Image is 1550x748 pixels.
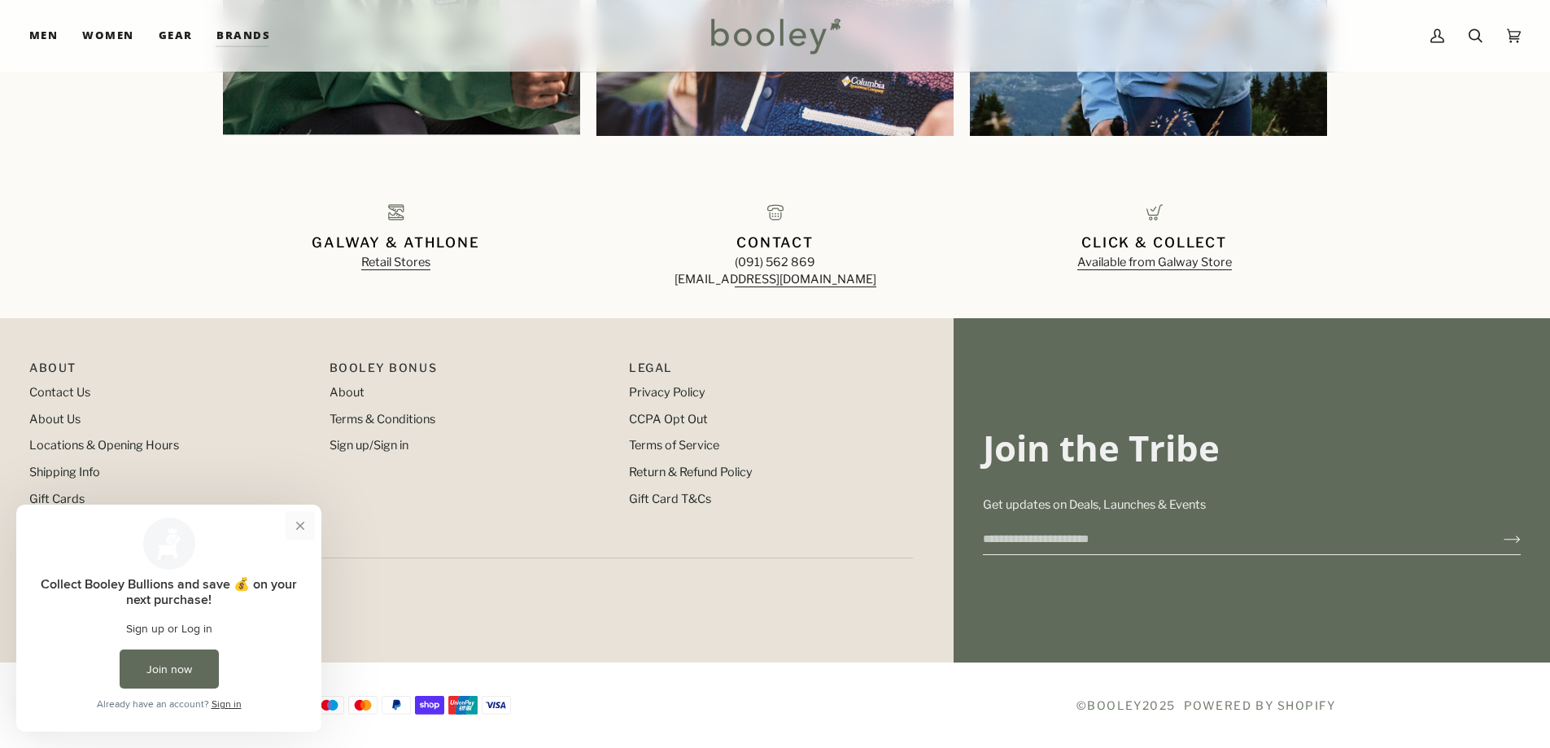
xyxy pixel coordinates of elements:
[29,385,90,400] a: Contact Us
[1478,527,1521,553] button: Join
[215,233,578,254] p: Galway & Athlone
[330,412,435,426] a: Terms & Conditions
[983,426,1521,470] h3: Join the Tribe
[1087,698,1142,712] a: Booley
[330,359,613,384] p: Booley Bonus
[330,438,408,453] a: Sign up/Sign in
[29,412,81,426] a: About Us
[216,28,270,44] span: Brands
[1076,697,1176,714] span: © 2025
[629,412,708,426] a: CCPA Opt Out
[629,438,719,453] a: Terms of Service
[1077,255,1232,269] a: Available from Galway Store
[159,28,193,44] span: Gear
[82,28,133,44] span: Women
[29,28,58,44] span: Men
[704,12,846,59] img: Booley
[629,385,705,400] a: Privacy Policy
[1184,698,1336,712] a: Powered by Shopify
[973,233,1336,254] p: Click & Collect
[29,359,313,384] p: Pipeline_Footer Main
[16,505,321,732] iframe: Loyalty program pop-up with offers and actions
[629,492,711,506] a: Gift Card T&Cs
[330,385,365,400] a: About
[29,438,179,453] a: Locations & Opening Hours
[629,465,753,479] a: Return & Refund Policy
[361,255,430,269] a: Retail Stores
[675,255,876,287] a: (091) 562 869[EMAIL_ADDRESS][DOMAIN_NAME]
[594,233,957,254] p: Contact
[29,465,100,479] a: Shipping Info
[983,496,1521,514] p: Get updates on Deals, Launches & Events
[29,492,85,506] a: Gift Cards
[629,359,913,384] p: Pipeline_Footer Sub
[983,524,1478,554] input: your-email@example.com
